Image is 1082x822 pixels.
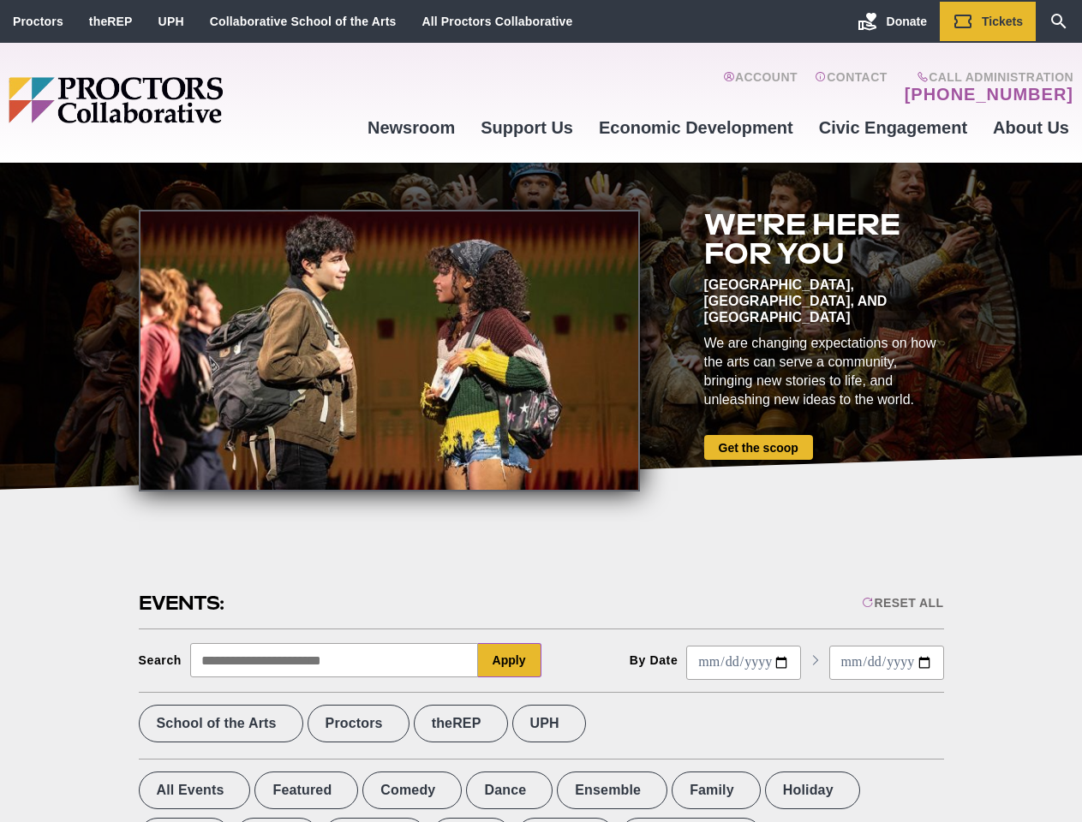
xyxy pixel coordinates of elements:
div: Search [139,653,182,667]
span: Call Administration [900,70,1073,84]
a: [PHONE_NUMBER] [905,84,1073,104]
h2: Events: [139,590,227,616]
span: Donate [887,15,927,28]
a: About Us [980,104,1082,151]
button: Apply [478,643,541,677]
a: Newsroom [355,104,468,151]
a: Tickets [940,2,1036,41]
a: Economic Development [586,104,806,151]
a: UPH [158,15,184,28]
label: All Events [139,771,251,809]
label: Featured [254,771,358,809]
div: [GEOGRAPHIC_DATA], [GEOGRAPHIC_DATA], and [GEOGRAPHIC_DATA] [704,277,944,325]
span: Tickets [982,15,1023,28]
a: Contact [815,70,888,104]
h2: We're here for you [704,210,944,268]
div: By Date [630,653,678,667]
a: All Proctors Collaborative [421,15,572,28]
label: UPH [512,705,586,742]
a: Account [723,70,798,104]
label: Ensemble [557,771,667,809]
div: We are changing expectations on how the arts can serve a community, bringing new stories to life,... [704,334,944,409]
label: School of the Arts [139,705,303,742]
a: Proctors [13,15,63,28]
a: Collaborative School of the Arts [210,15,397,28]
label: Proctors [308,705,409,742]
div: Reset All [862,596,943,610]
img: Proctors logo [9,77,355,123]
label: Holiday [765,771,860,809]
a: Search [1036,2,1082,41]
label: Family [672,771,761,809]
a: Get the scoop [704,435,813,460]
a: theREP [89,15,133,28]
label: theREP [414,705,508,742]
a: Civic Engagement [806,104,980,151]
label: Dance [466,771,553,809]
a: Donate [845,2,940,41]
a: Support Us [468,104,586,151]
label: Comedy [362,771,462,809]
